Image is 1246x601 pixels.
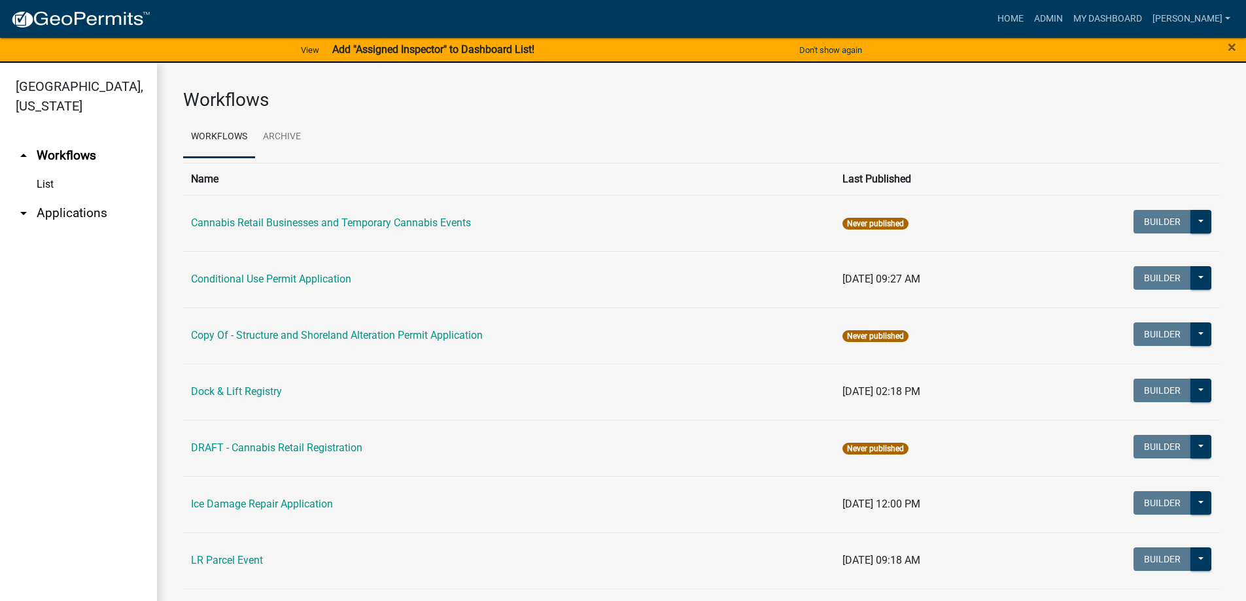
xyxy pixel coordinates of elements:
i: arrow_drop_up [16,148,31,163]
span: Never published [842,330,909,342]
a: Archive [255,116,309,158]
button: Builder [1134,210,1191,233]
strong: Add "Assigned Inspector" to Dashboard List! [332,43,534,56]
span: [DATE] 09:27 AM [842,273,920,285]
a: [PERSON_NAME] [1147,7,1236,31]
button: Builder [1134,547,1191,571]
button: Builder [1134,435,1191,458]
button: Builder [1134,322,1191,346]
span: × [1228,38,1236,56]
a: Cannabis Retail Businesses and Temporary Cannabis Events [191,216,471,229]
button: Don't show again [794,39,867,61]
i: arrow_drop_down [16,205,31,221]
span: Never published [842,443,909,455]
h3: Workflows [183,89,1220,111]
a: My Dashboard [1068,7,1147,31]
a: DRAFT - Cannabis Retail Registration [191,441,362,454]
th: Name [183,163,835,195]
button: Builder [1134,266,1191,290]
a: Admin [1029,7,1068,31]
span: [DATE] 09:18 AM [842,554,920,566]
span: [DATE] 12:00 PM [842,498,920,510]
button: Close [1228,39,1236,55]
button: Builder [1134,491,1191,515]
a: Ice Damage Repair Application [191,498,333,510]
span: Never published [842,218,909,230]
a: View [296,39,324,61]
a: Copy Of - Structure and Shoreland Alteration Permit Application [191,329,483,341]
a: Workflows [183,116,255,158]
a: Dock & Lift Registry [191,385,282,398]
a: LR Parcel Event [191,554,263,566]
button: Builder [1134,379,1191,402]
span: [DATE] 02:18 PM [842,385,920,398]
th: Last Published [835,163,1026,195]
a: Home [992,7,1029,31]
a: Conditional Use Permit Application [191,273,351,285]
